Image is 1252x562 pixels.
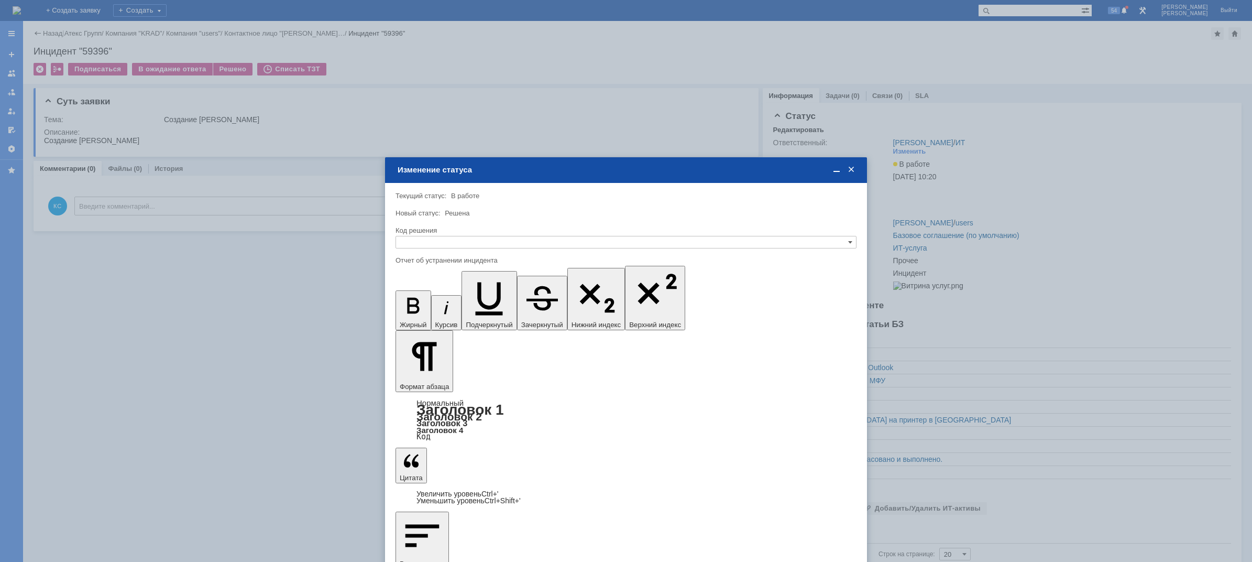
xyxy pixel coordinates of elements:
[567,268,625,330] button: Нижний индекс
[466,321,512,329] span: Подчеркнутый
[396,192,446,200] label: Текущий статус:
[572,321,621,329] span: Нижний индекс
[396,491,856,504] div: Цитата
[485,496,521,505] span: Ctrl+Shift+'
[462,271,517,330] button: Подчеркнутый
[396,227,854,234] div: Код решения
[416,410,482,423] a: Заголовок 2
[396,290,431,330] button: Жирный
[831,165,842,175] span: Свернуть (Ctrl + M)
[481,490,499,498] span: Ctrl+'
[629,321,681,329] span: Верхний индекс
[400,383,449,391] span: Формат абзаца
[445,209,469,217] span: Решена
[435,321,458,329] span: Курсив
[416,426,463,435] a: Заголовок 4
[396,330,453,392] button: Формат абзаца
[416,490,499,498] a: Increase
[846,165,856,175] span: Закрыть
[416,496,521,505] a: Decrease
[521,321,563,329] span: Зачеркнутый
[396,257,854,264] div: Отчет об устранении инцидента
[431,295,462,330] button: Курсив
[416,418,467,428] a: Заголовок 3
[517,276,567,330] button: Зачеркнутый
[396,209,441,217] label: Новый статус:
[398,165,856,175] div: Изменение статуса
[400,321,427,329] span: Жирный
[400,474,423,482] span: Цитата
[396,399,856,440] div: Формат абзаца
[416,398,464,407] a: Нормальный
[416,402,504,418] a: Заголовок 1
[451,192,479,200] span: В работе
[396,448,427,483] button: Цитата
[625,266,685,330] button: Верхний индекс
[416,432,431,441] a: Код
